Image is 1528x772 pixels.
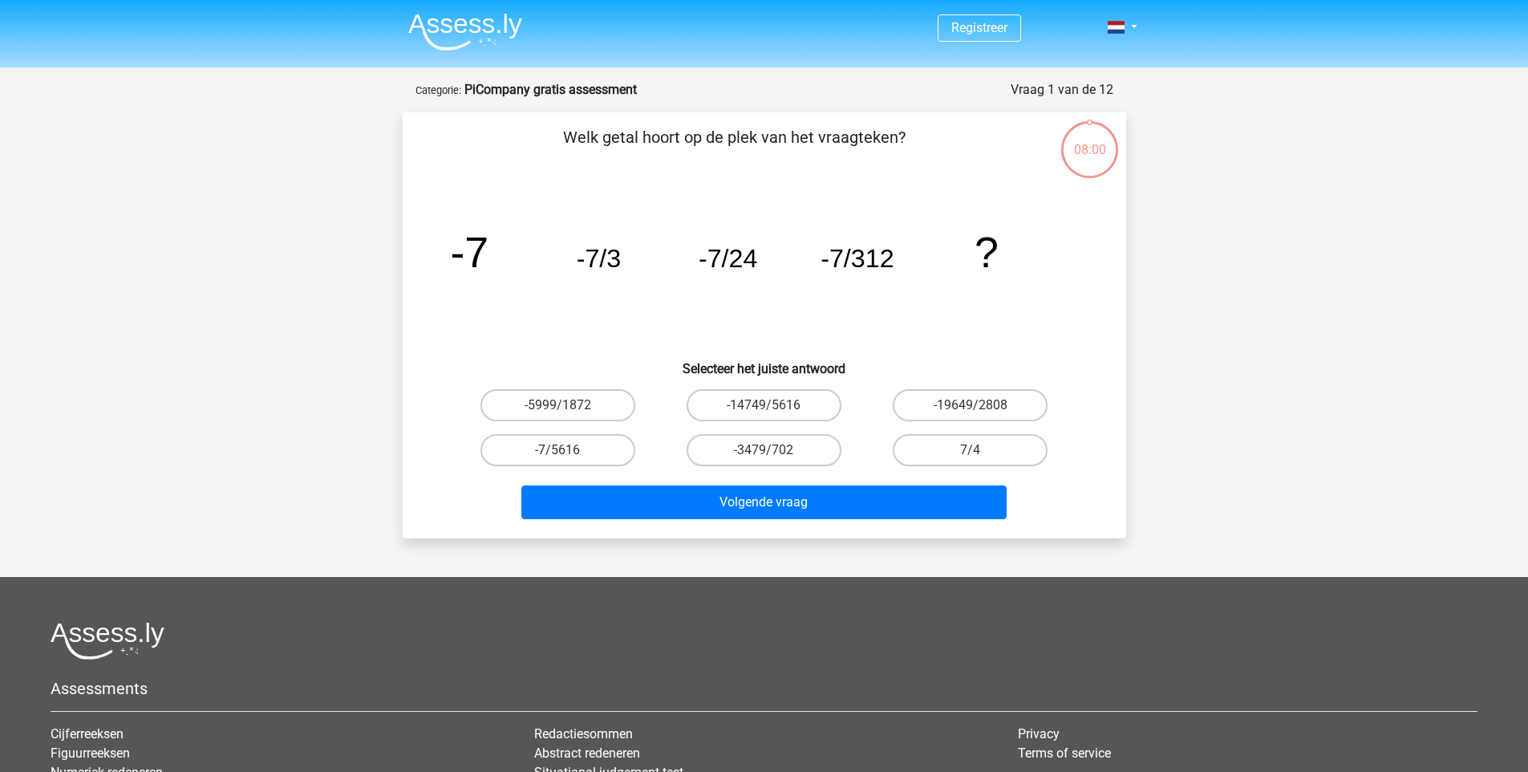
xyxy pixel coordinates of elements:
[480,434,635,466] label: -7/5616
[51,679,1477,698] h5: Assessments
[576,244,621,273] tspan: -7/3
[1018,746,1111,761] a: Terms of service
[893,434,1048,466] label: 7/4
[428,348,1100,376] h6: Selecteer het juiste antwoord
[521,486,1007,519] button: Volgende vraag
[464,82,637,97] strong: PiCompany gratis assessment
[51,726,124,742] a: Cijferreeksen
[534,726,633,742] a: Redactiesommen
[51,622,164,660] img: Assessly logo
[1018,726,1060,742] a: Privacy
[534,746,640,761] a: Abstract redeneren
[1011,80,1113,100] div: Vraag 1 van de 12
[687,389,841,421] label: -14749/5616
[1060,120,1120,160] div: 08:00
[951,20,1007,35] a: Registreer
[408,13,522,51] img: Assessly
[893,389,1048,421] label: -19649/2808
[450,228,488,276] tspan: -7
[698,244,756,273] tspan: -7/24
[428,125,1040,173] p: Welk getal hoort op de plek van het vraagteken?
[687,434,841,466] label: -3479/702
[51,746,130,761] a: Figuurreeksen
[415,84,461,96] small: Categorie:
[821,244,894,273] tspan: -7/312
[480,389,635,421] label: -5999/1872
[975,228,999,276] tspan: ?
